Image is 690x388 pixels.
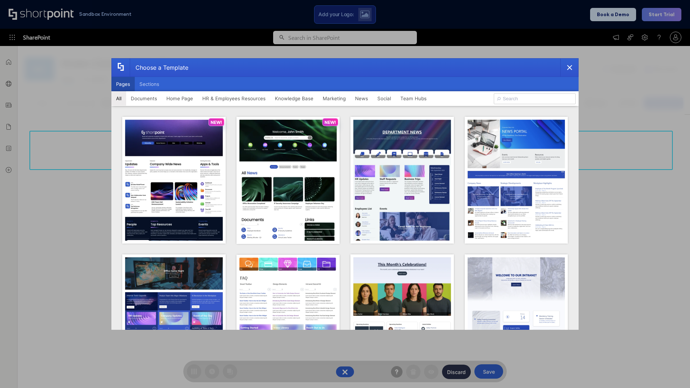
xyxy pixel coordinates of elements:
[126,91,162,106] button: Documents
[494,93,576,104] input: Search
[396,91,431,106] button: Team Hubs
[318,91,350,106] button: Marketing
[325,120,336,125] p: NEW!
[198,91,270,106] button: HR & Employees Resources
[373,91,396,106] button: Social
[111,77,135,91] button: Pages
[111,91,126,106] button: All
[654,354,690,388] iframe: Chat Widget
[130,59,188,77] div: Choose a Template
[135,77,164,91] button: Sections
[162,91,198,106] button: Home Page
[211,120,222,125] p: NEW!
[350,91,373,106] button: News
[270,91,318,106] button: Knowledge Base
[111,58,579,330] div: template selector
